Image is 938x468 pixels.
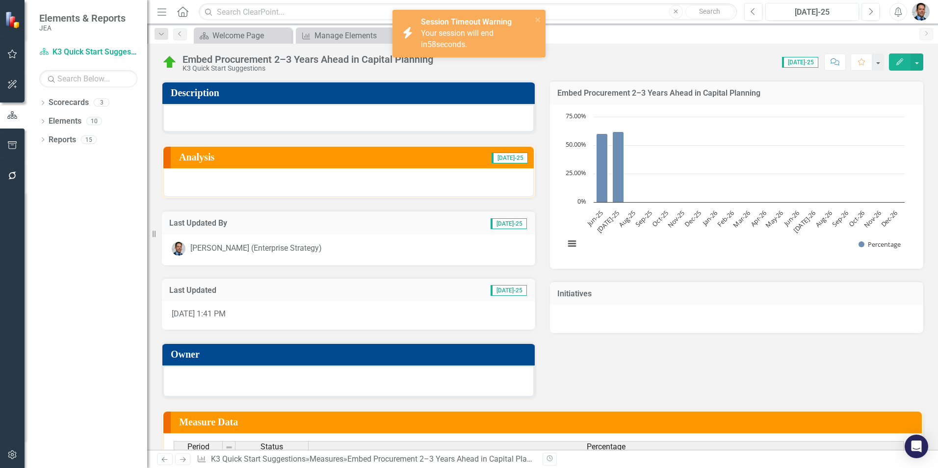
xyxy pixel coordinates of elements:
div: Welcome Page [212,29,289,42]
text: Apr-26 [749,208,768,228]
text: 75.00% [566,111,586,120]
span: [DATE]-25 [782,57,818,68]
div: 3 [94,99,109,107]
strong: Session Timeout Warning [421,17,512,26]
text: Aug-26 [813,208,834,229]
img: On Track [162,54,178,70]
a: Manage Elements [298,29,391,42]
div: Manage Elements [314,29,391,42]
text: [DATE]-25 [595,208,621,234]
div: K3 Quick Start Suggestions [182,65,433,72]
span: Percentage [587,442,625,451]
text: Jan-26 [700,208,719,228]
text: Nov-25 [666,208,686,229]
button: [DATE]-25 [765,3,859,21]
svg: Interactive chart [560,112,910,259]
text: Oct-25 [651,208,670,228]
h3: Analysis [179,152,349,162]
text: Feb-26 [715,208,735,229]
span: [DATE]-25 [491,285,527,296]
text: 25.00% [566,168,586,177]
h3: Initiatives [557,289,916,298]
text: Jun-26 [781,208,801,228]
text: Sep-26 [830,208,850,229]
a: Measures [310,454,343,464]
a: K3 Quick Start Suggestions [39,47,137,58]
a: Elements [49,116,81,127]
text: Mar-26 [731,208,752,229]
path: Jul-25, 62. Percentage. [613,131,624,202]
div: 10 [86,117,102,126]
div: [PERSON_NAME] (Enterprise Strategy) [190,243,322,254]
span: Search [699,7,720,15]
span: [DATE]-25 [491,218,527,229]
h3: Owner [171,349,530,360]
text: Aug-25 [617,208,637,229]
span: Status [261,442,283,451]
input: Search Below... [39,70,137,87]
a: Scorecards [49,97,89,108]
div: Chart. Highcharts interactive chart. [560,112,913,259]
text: 0% [577,197,586,206]
text: Dec-25 [683,208,703,229]
text: Oct-26 [847,208,866,228]
text: [DATE]-26 [791,208,817,234]
text: 50.00% [566,140,586,149]
span: 58 [427,40,436,49]
text: Nov-26 [862,208,883,229]
img: Christopher Barrett [172,242,185,256]
text: Jun-25 [585,208,604,228]
input: Search ClearPoint... [199,3,737,21]
h3: Measure Data [179,416,917,427]
button: Search [685,5,734,19]
img: Christopher Barrett [912,3,930,21]
span: Your session will end in seconds. [421,28,494,49]
text: Dec-26 [879,208,899,229]
div: » » [197,454,535,465]
button: close [535,14,542,25]
a: K3 Quick Start Suggestions [211,454,306,464]
div: Open Intercom Messenger [905,435,928,458]
div: Embed Procurement 2–3 Years Ahead in Capital Planning [182,54,433,65]
h3: Last Updated By [169,219,388,228]
small: JEA [39,24,126,32]
a: Welcome Page [196,29,289,42]
span: [DATE]-25 [492,153,528,163]
text: May-26 [763,208,784,230]
div: 15 [81,135,97,144]
h3: Last Updated [169,286,369,295]
img: 8DAGhfEEPCf229AAAAAElFTkSuQmCC [225,443,233,451]
path: Jun-25, 60. Percentage. [597,133,608,202]
h3: Embed Procurement 2–3 Years Ahead in Capital Planning [557,89,916,98]
div: Embed Procurement 2–3 Years Ahead in Capital Planning [347,454,547,464]
button: View chart menu, Chart [565,237,579,251]
button: Show Percentage [859,240,901,249]
img: ClearPoint Strategy [5,11,22,28]
h3: Description [171,87,530,98]
text: Sep-25 [633,208,653,229]
span: Elements & Reports [39,12,126,24]
div: [DATE]-25 [769,6,856,18]
a: Reports [49,134,76,146]
span: Period [187,442,209,451]
div: [DATE] 1:41 PM [162,301,535,330]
